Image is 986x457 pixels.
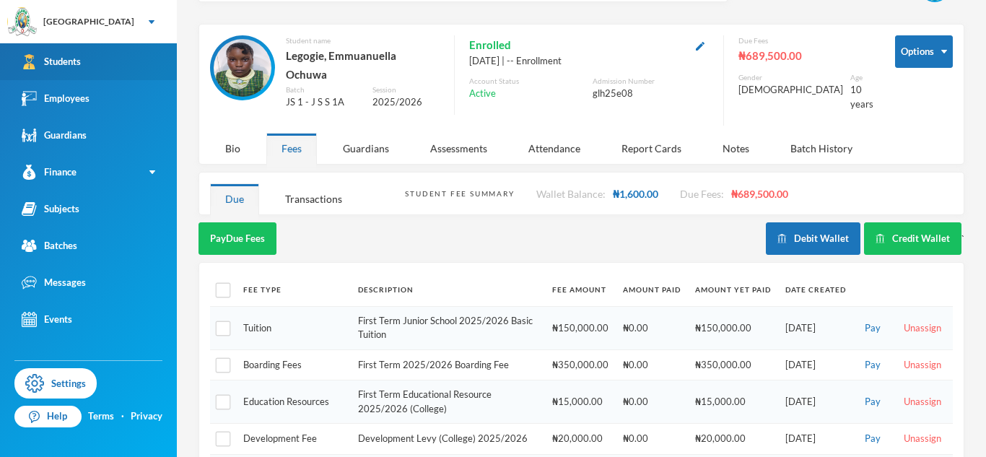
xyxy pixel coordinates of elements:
div: Session [372,84,440,95]
div: 10 years [850,83,873,111]
div: Students [22,54,81,69]
button: Unassign [899,431,946,447]
div: glh25e08 [593,87,709,101]
img: STUDENT [214,39,271,97]
td: [DATE] [778,306,853,349]
div: Due [210,183,259,214]
button: Pay [860,357,885,373]
button: Pay [860,321,885,336]
td: ₦20,000.00 [545,424,616,455]
a: Help [14,406,82,427]
div: Employees [22,91,90,106]
div: Notes [707,133,764,164]
div: Age [850,72,873,83]
div: ₦689,500.00 [738,46,873,65]
div: Guardians [22,128,87,143]
div: ` [766,222,964,255]
td: [DATE] [778,349,853,380]
div: Batch [286,84,362,95]
img: logo [8,8,37,37]
a: Privacy [131,409,162,424]
div: [DEMOGRAPHIC_DATA] [738,83,843,97]
td: ₦0.00 [616,380,688,424]
button: Edit [691,37,709,53]
td: [DATE] [778,380,853,424]
div: Batches [22,238,77,253]
th: Amount Yet Paid [688,274,778,306]
td: Boarding Fees [236,349,351,380]
button: Unassign [899,394,946,410]
div: Legogie, Emmuanuella Ochuwa [286,46,440,84]
div: Admission Number [593,76,709,87]
div: Batch History [775,133,868,164]
th: Date Created [778,274,853,306]
th: Description [351,274,545,306]
div: Transactions [270,183,357,214]
div: [DATE] | -- Enrollment [469,54,709,69]
td: ₦0.00 [616,306,688,349]
span: ₦1,600.00 [613,188,658,200]
div: Assessments [415,133,502,164]
div: Student Fee Summary [405,188,514,199]
td: ₦350,000.00 [545,349,616,380]
td: ₦150,000.00 [688,306,778,349]
div: Subjects [22,201,79,217]
div: Messages [22,275,86,290]
div: Due Fees [738,35,873,46]
div: Guardians [328,133,404,164]
td: ₦15,000.00 [545,380,616,424]
div: Student name [286,35,440,46]
td: ₦15,000.00 [688,380,778,424]
td: ₦0.00 [616,349,688,380]
div: Finance [22,165,77,180]
div: Account Status [469,76,585,87]
div: JS 1 - J S S 1A [286,95,362,110]
div: 2025/2026 [372,95,440,110]
div: Report Cards [606,133,697,164]
td: Development Levy (College) 2025/2026 [351,424,545,455]
td: First Term 2025/2026 Boarding Fee [351,349,545,380]
th: Amount Paid [616,274,688,306]
div: · [121,409,124,424]
div: Fees [266,133,317,164]
td: Tuition [236,306,351,349]
a: Terms [88,409,114,424]
button: Pay [860,431,885,447]
button: PayDue Fees [198,222,276,255]
td: Education Resources [236,380,351,424]
div: Events [22,312,72,327]
button: Options [895,35,953,68]
td: First Term Educational Resource 2025/2026 (College) [351,380,545,424]
span: ₦689,500.00 [731,188,788,200]
a: Settings [14,368,97,399]
td: [DATE] [778,424,853,455]
button: Debit Wallet [766,222,860,255]
td: ₦150,000.00 [545,306,616,349]
td: ₦20,000.00 [688,424,778,455]
td: ₦350,000.00 [688,349,778,380]
td: ₦0.00 [616,424,688,455]
th: Fee Type [236,274,351,306]
div: Attendance [513,133,595,164]
span: Due Fees: [680,188,724,200]
th: Fee Amount [545,274,616,306]
button: Pay [860,394,885,410]
td: First Term Junior School 2025/2026 Basic Tuition [351,306,545,349]
span: Wallet Balance: [536,188,606,200]
div: [GEOGRAPHIC_DATA] [43,15,134,28]
button: Unassign [899,321,946,336]
button: Credit Wallet [864,222,961,255]
td: Development Fee [236,424,351,455]
div: Bio [210,133,256,164]
span: Active [469,87,496,101]
span: Enrolled [469,35,511,54]
button: Unassign [899,357,946,373]
div: Gender [738,72,843,83]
